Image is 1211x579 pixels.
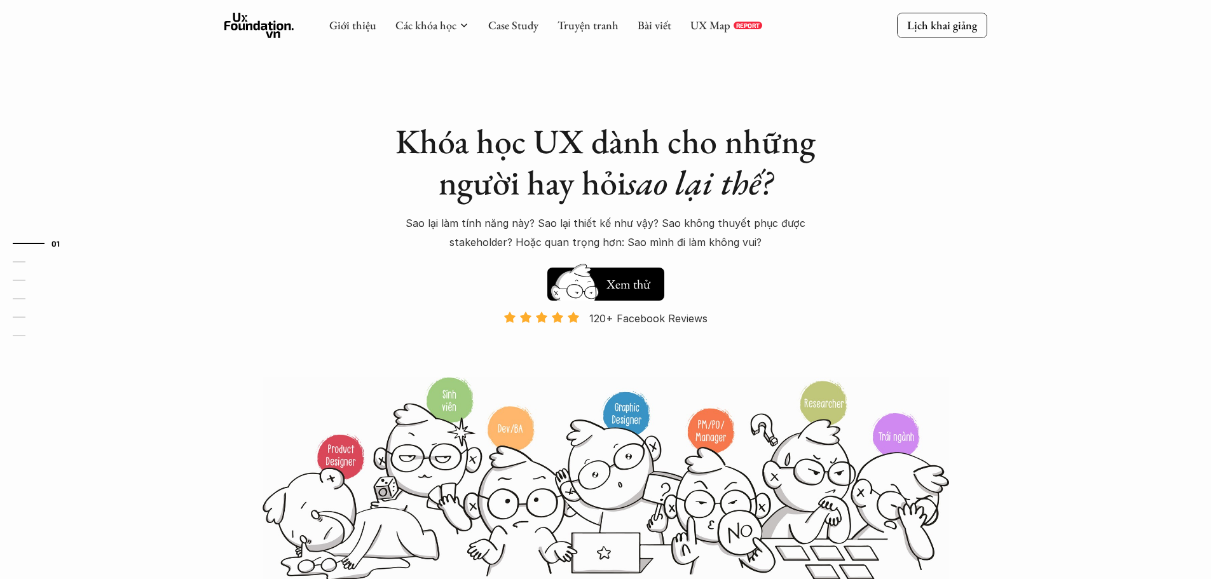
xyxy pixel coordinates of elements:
h1: Khóa học UX dành cho những người hay hỏi [383,121,828,203]
strong: 01 [51,239,60,248]
a: REPORT [734,22,762,29]
p: REPORT [736,22,760,29]
p: 120+ Facebook Reviews [589,309,708,328]
a: UX Map [690,18,730,32]
a: Giới thiệu [329,18,376,32]
h5: Xem thử [605,275,652,293]
a: 01 [13,236,73,251]
p: Sao lại làm tính năng này? Sao lại thiết kế như vậy? Sao không thuyết phục được stakeholder? Hoặc... [383,214,828,252]
em: sao lại thế? [626,160,772,205]
a: Lịch khai giảng [897,13,987,37]
a: Truyện tranh [558,18,619,32]
a: Bài viết [638,18,671,32]
a: 120+ Facebook Reviews [493,311,719,375]
a: Xem thử [547,261,664,301]
p: Lịch khai giảng [907,18,977,32]
a: Case Study [488,18,538,32]
a: Các khóa học [395,18,456,32]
